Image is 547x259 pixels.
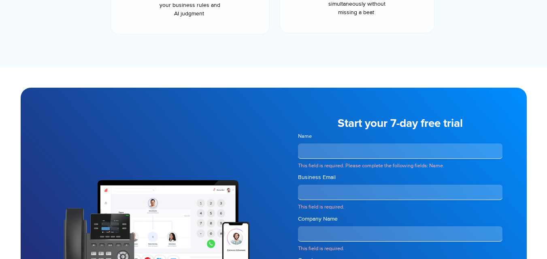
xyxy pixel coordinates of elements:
[298,118,502,129] h5: Start your 7-day free trial
[298,245,502,253] div: This field is required.
[298,162,502,170] div: This field is required. Please complete the following fields: Name.
[298,133,502,140] label: Name
[298,215,502,223] label: Company Name
[298,173,502,181] label: Business Email
[298,203,502,211] div: This field is required.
